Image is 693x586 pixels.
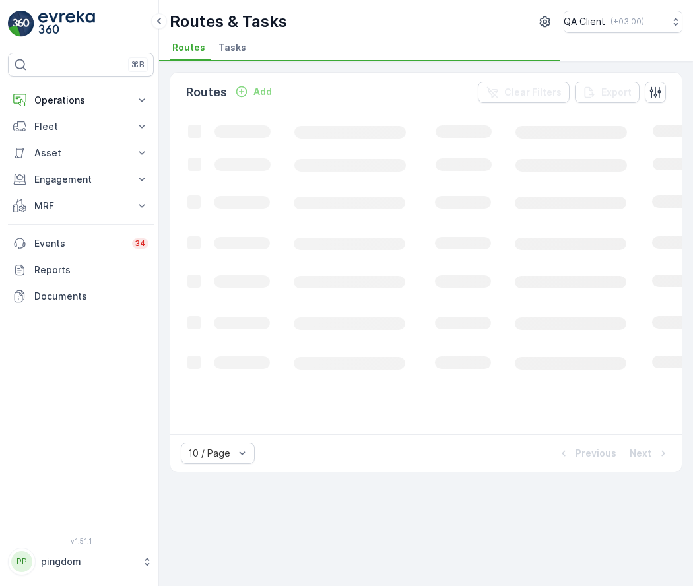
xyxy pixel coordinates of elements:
img: logo [8,11,34,37]
p: Fleet [34,120,127,133]
p: Previous [576,447,616,460]
button: Add [230,84,277,100]
span: v 1.51.1 [8,537,154,545]
a: Events34 [8,230,154,257]
img: logo_light-DOdMpM7g.png [38,11,95,37]
button: Export [575,82,640,103]
button: Next [628,445,671,461]
p: ⌘B [131,59,145,70]
p: Next [630,447,651,460]
p: Documents [34,290,148,303]
button: Previous [556,445,618,461]
button: QA Client(+03:00) [564,11,682,33]
p: Engagement [34,173,127,186]
button: Fleet [8,114,154,140]
button: Asset [8,140,154,166]
button: Clear Filters [478,82,570,103]
p: Asset [34,146,127,160]
p: pingdom [41,555,135,568]
p: ( +03:00 ) [610,16,644,27]
button: MRF [8,193,154,219]
p: Clear Filters [504,86,562,99]
p: Export [601,86,632,99]
p: 34 [135,238,146,249]
p: Routes & Tasks [170,11,287,32]
button: Operations [8,87,154,114]
p: Events [34,237,124,250]
p: Routes [186,83,227,102]
p: QA Client [564,15,605,28]
button: PPpingdom [8,548,154,575]
p: MRF [34,199,127,212]
span: Tasks [218,41,246,54]
p: Operations [34,94,127,107]
p: Add [253,85,272,98]
span: Routes [172,41,205,54]
a: Reports [8,257,154,283]
div: PP [11,551,32,572]
button: Engagement [8,166,154,193]
a: Documents [8,283,154,309]
p: Reports [34,263,148,277]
